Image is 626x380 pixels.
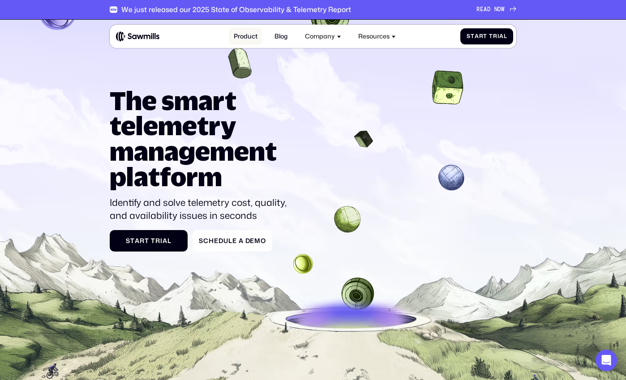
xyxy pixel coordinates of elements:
a: Product [229,28,262,45]
span: t [483,33,487,40]
span: l [504,33,507,40]
a: StartTrial [460,29,513,45]
span: W [501,6,505,13]
span: t [471,33,475,40]
span: l [167,237,172,245]
div: Company [305,33,335,40]
span: D [245,237,250,245]
span: c [203,237,209,245]
span: D [487,6,491,13]
a: StartTrial [110,230,188,252]
div: Resources [353,28,400,45]
span: t [145,237,149,245]
span: T [489,33,493,40]
span: u [223,237,228,245]
span: t [130,237,135,245]
span: o [261,237,266,245]
span: S [467,33,471,40]
span: A [484,6,487,13]
span: r [493,33,497,40]
span: h [209,237,214,245]
div: Company [300,28,346,45]
span: N [494,6,498,13]
span: S [126,237,130,245]
span: a [135,237,140,245]
span: R [476,6,480,13]
span: O [497,6,501,13]
span: E [480,6,484,13]
span: a [475,33,479,40]
span: e [214,237,219,245]
span: a [499,33,504,40]
span: m [254,237,261,245]
div: Open Intercom Messenger [596,350,617,371]
p: Identify and solve telemetry cost, quality, and availability issues in seconds [110,196,291,222]
div: We just released our 2025 State of Observability & Telemetry Report [121,5,351,14]
span: d [219,237,223,245]
div: Resources [358,33,390,40]
span: a [239,237,244,245]
span: S [199,237,203,245]
a: READNOW [476,6,516,13]
span: T [151,237,155,245]
span: i [497,33,499,40]
span: r [140,237,145,245]
span: r [479,33,484,40]
span: a [163,237,167,245]
span: e [232,237,237,245]
span: r [155,237,160,245]
span: e [250,237,254,245]
a: Blog [270,28,292,45]
a: ScheduleaDemo [193,230,272,252]
span: l [228,237,232,245]
h1: The smart telemetry management platform [110,88,291,189]
span: i [160,237,163,245]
